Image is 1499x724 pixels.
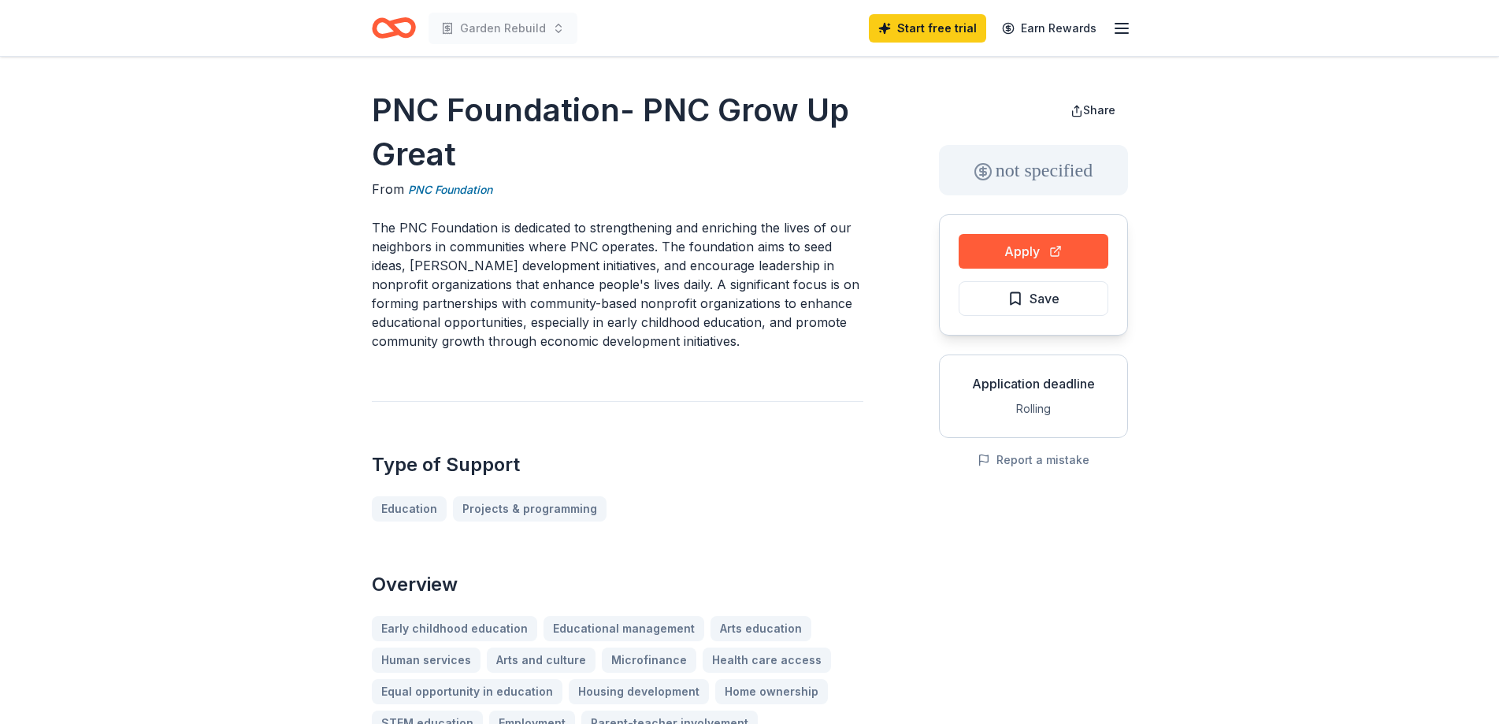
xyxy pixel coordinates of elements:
[1083,103,1115,117] span: Share
[372,88,863,176] h1: PNC Foundation- PNC Grow Up Great
[952,399,1115,418] div: Rolling
[1058,95,1128,126] button: Share
[408,180,492,199] a: PNC Foundation
[978,451,1089,470] button: Report a mistake
[372,496,447,522] a: Education
[1030,288,1059,309] span: Save
[959,281,1108,316] button: Save
[453,496,607,522] a: Projects & programming
[460,19,546,38] span: Garden Rebuild
[869,14,986,43] a: Start free trial
[372,218,863,351] p: The PNC Foundation is dedicated to strengthening and enriching the lives of our neighbors in comm...
[959,234,1108,269] button: Apply
[429,13,577,44] button: Garden Rebuild
[372,180,863,199] div: From
[939,145,1128,195] div: not specified
[372,9,416,46] a: Home
[372,572,863,597] h2: Overview
[993,14,1106,43] a: Earn Rewards
[952,374,1115,393] div: Application deadline
[372,452,863,477] h2: Type of Support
